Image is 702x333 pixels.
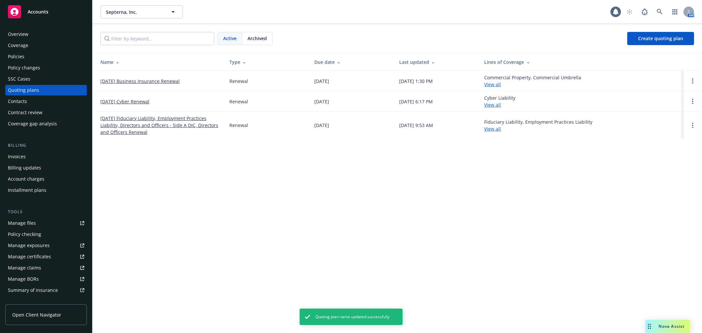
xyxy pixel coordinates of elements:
[8,263,41,273] div: Manage claims
[689,97,697,105] a: Open options
[8,118,57,129] div: Coverage gap analysis
[484,81,501,88] a: View all
[399,59,474,65] div: Last updated
[5,3,87,21] a: Accounts
[28,9,48,14] span: Accounts
[8,285,58,295] div: Summary of insurance
[8,51,24,62] div: Policies
[484,94,516,108] div: Cyber Liability
[484,102,501,108] a: View all
[100,5,183,18] button: Septerna, Inc.
[100,32,214,45] input: Filter by keyword...
[106,9,163,15] span: Septerna, Inc.
[8,218,36,228] div: Manage files
[8,107,42,118] div: Contract review
[314,98,329,105] div: [DATE]
[229,78,248,85] div: Renewal
[314,59,389,65] div: Due date
[638,35,683,41] span: Create quoting plan
[8,85,39,95] div: Quoting plans
[314,122,329,129] div: [DATE]
[5,274,87,284] a: Manage BORs
[8,240,50,251] div: Manage exposures
[689,121,697,129] a: Open options
[100,78,180,85] a: [DATE] Business Insurance Renewal
[8,40,28,51] div: Coverage
[314,78,329,85] div: [DATE]
[5,229,87,240] a: Policy checking
[484,118,593,132] div: Fiduciary Liability, Employment Practices Liability
[5,151,87,162] a: Invoices
[623,5,636,18] a: Start snowing
[8,151,26,162] div: Invoices
[229,98,248,105] div: Renewal
[8,274,39,284] div: Manage BORs
[12,311,61,318] span: Open Client Navigator
[5,218,87,228] a: Manage files
[645,320,690,333] button: Nova Assist
[5,51,87,62] a: Policies
[5,285,87,295] a: Summary of insurance
[5,163,87,173] a: Billing updates
[5,40,87,51] a: Coverage
[5,63,87,73] a: Policy changes
[5,118,87,129] a: Coverage gap analysis
[5,185,87,195] a: Installment plans
[8,29,28,39] div: Overview
[8,174,44,184] div: Account charges
[8,63,40,73] div: Policy changes
[5,96,87,107] a: Contacts
[5,209,87,215] div: Tools
[8,74,30,84] div: SSC Cases
[229,59,304,65] div: Type
[5,240,87,251] a: Manage exposures
[8,96,27,107] div: Contacts
[5,251,87,262] a: Manage certificates
[5,29,87,39] a: Overview
[8,163,41,173] div: Billing updates
[638,5,651,18] a: Report a Bug
[645,320,654,333] div: Drag to move
[5,74,87,84] a: SSC Cases
[100,115,219,136] a: [DATE] Fiduciary Liability, Employment Practices Liability, Directors and Officers - Side A DIC, ...
[399,98,433,105] div: [DATE] 6:17 PM
[627,32,694,45] a: Create quoting plan
[484,59,678,65] div: Lines of Coverage
[668,5,682,18] a: Switch app
[5,263,87,273] a: Manage claims
[8,296,50,307] div: Policy AI ingestions
[5,107,87,118] a: Contract review
[689,77,697,85] a: Open options
[315,314,389,320] span: Quoting plan name updated successfully
[8,185,46,195] div: Installment plans
[5,296,87,307] a: Policy AI ingestions
[5,174,87,184] a: Account charges
[5,85,87,95] a: Quoting plans
[5,142,87,149] div: Billing
[8,251,51,262] div: Manage certificates
[399,78,433,85] div: [DATE] 1:30 PM
[100,98,149,105] a: [DATE] Cyber Renewal
[8,229,41,240] div: Policy checking
[100,59,219,65] div: Name
[659,323,685,329] span: Nova Assist
[484,74,582,88] div: Commercial Property, Commercial Umbrella
[223,35,237,42] span: Active
[247,35,267,42] span: Archived
[229,122,248,129] div: Renewal
[484,126,501,132] a: View all
[653,5,666,18] a: Search
[399,122,433,129] div: [DATE] 9:53 AM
